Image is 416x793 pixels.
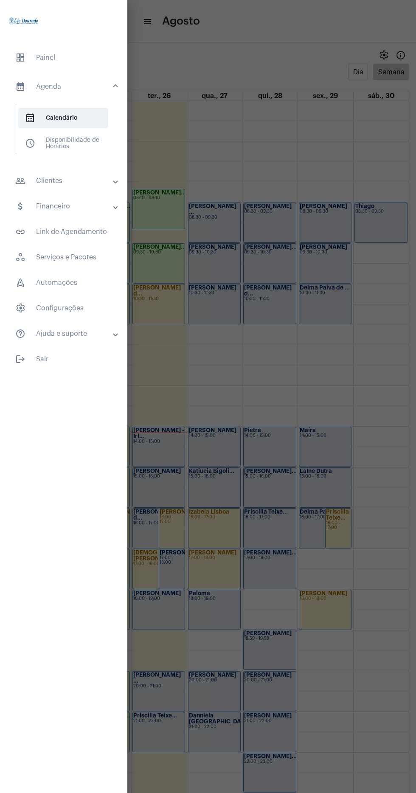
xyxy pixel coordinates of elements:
[15,176,25,186] mat-icon: sidenav icon
[8,48,119,68] span: Painel
[15,354,25,364] mat-icon: sidenav icon
[7,4,41,38] img: 4c910ca3-f26c-c648-53c7-1a2041c6e520.jpg
[15,82,114,92] mat-panel-title: Agenda
[15,201,114,211] mat-panel-title: Financeiro
[18,108,108,128] span: Calendário
[5,100,127,166] div: sidenav iconAgenda
[5,196,127,217] mat-expansion-panel-header: sidenav iconFinanceiro
[15,278,25,288] span: sidenav icon
[8,349,119,369] span: Sair
[5,171,127,191] mat-expansion-panel-header: sidenav iconClientes
[15,227,25,237] mat-icon: sidenav icon
[15,201,25,211] mat-icon: sidenav icon
[15,82,25,92] mat-icon: sidenav icon
[5,323,127,344] mat-expansion-panel-header: sidenav iconAjuda e suporte
[8,298,119,318] span: Configurações
[25,113,35,123] span: sidenav icon
[5,73,127,100] mat-expansion-panel-header: sidenav iconAgenda
[25,138,35,149] span: sidenav icon
[8,247,119,267] span: Serviços e Pacotes
[15,53,25,63] span: sidenav icon
[15,329,25,339] mat-icon: sidenav icon
[8,273,119,293] span: Automações
[18,133,108,154] span: Disponibilidade de Horários
[15,252,25,262] span: sidenav icon
[15,176,114,186] mat-panel-title: Clientes
[8,222,119,242] span: Link de Agendamento
[15,303,25,313] span: sidenav icon
[15,329,114,339] mat-panel-title: Ajuda e suporte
